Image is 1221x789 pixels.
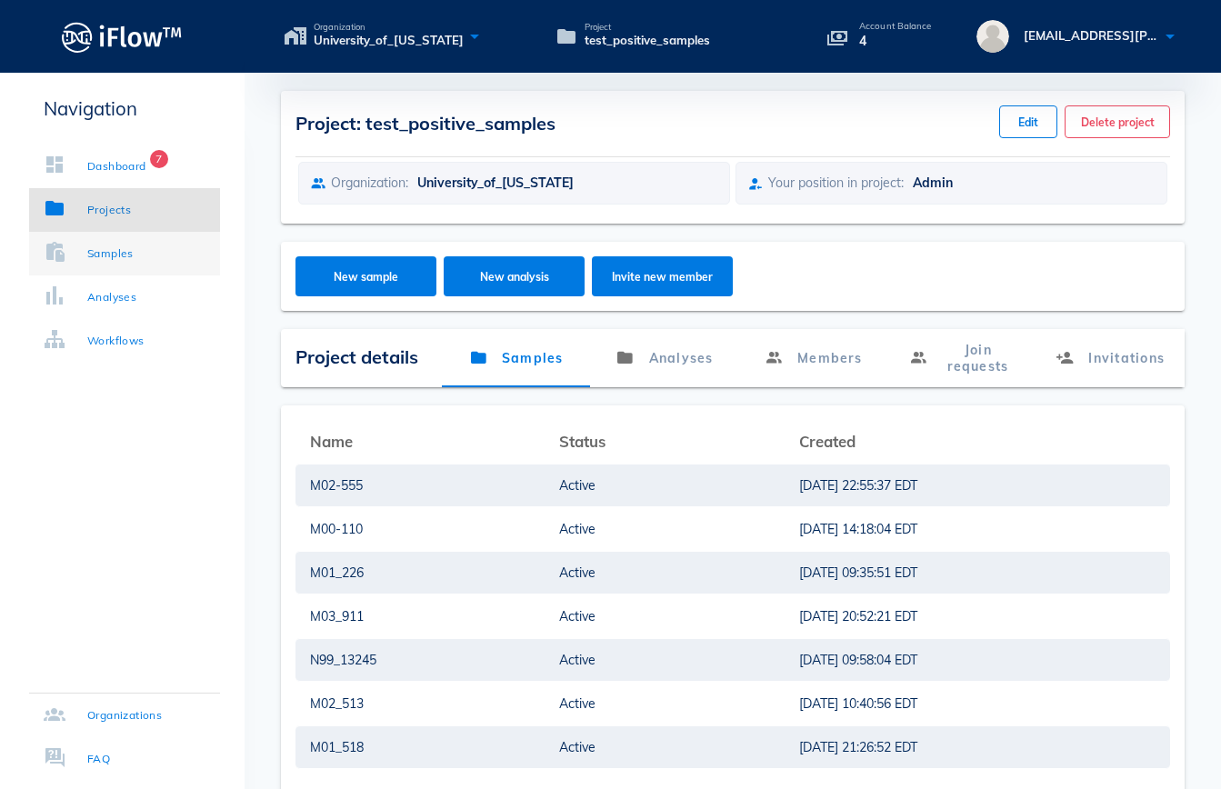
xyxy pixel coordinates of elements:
a: M01_226 [310,552,531,594]
th: Status: Not sorted. Activate to sort ascending. [545,420,785,464]
button: Edit [999,105,1057,138]
span: Project: test_positive_samples [295,112,555,135]
span: University_of_[US_STATE] [417,175,574,191]
a: Active [559,508,770,550]
a: [DATE] 10:40:56 EDT [799,683,1156,724]
span: New analysis [461,270,566,284]
a: [DATE] 20:52:21 EDT [799,595,1156,637]
a: [DATE] 09:35:51 EDT [799,552,1156,594]
div: Organizations [87,706,162,724]
span: Created [799,432,856,451]
span: Organization [314,23,464,32]
a: Active [559,464,770,506]
span: Edit [1015,115,1042,129]
span: test_positive_samples [585,32,710,50]
button: Delete project [1065,105,1170,138]
a: Active [559,552,770,594]
span: Status [559,432,605,451]
span: University_of_[US_STATE] [314,32,464,50]
button: New sample [295,256,436,296]
a: N99_13245 [310,639,531,681]
div: Workflows [87,332,145,350]
a: Active [559,595,770,637]
p: 4 [859,31,932,51]
span: Invite new member [609,270,715,284]
span: Badge [150,150,168,168]
span: Name [310,432,353,451]
a: Join requests [887,329,1036,387]
a: Active [559,683,770,724]
button: Invite new member [592,256,733,296]
div: Samples [87,245,134,263]
div: Analyses [87,288,136,306]
a: M02_513 [310,683,531,724]
a: [DATE] 14:18:04 EDT [799,508,1156,550]
a: M01_518 [310,726,531,768]
a: [DATE] 22:55:37 EDT [799,464,1156,506]
th: Created: Not sorted. Activate to sort ascending. [785,420,1170,464]
a: M03_911 [310,595,531,637]
th: Name: Not sorted. Activate to sort ascending. [295,420,545,464]
button: New analysis [444,256,585,296]
a: M00-110 [310,508,531,550]
a: [DATE] 09:58:04 EDT [799,639,1156,681]
a: Invitations [1036,329,1185,387]
div: FAQ [87,750,110,768]
a: Active [559,639,770,681]
p: Navigation [29,95,220,123]
span: Admin [913,175,953,191]
a: Analyses [591,329,739,387]
p: Account Balance [859,22,932,31]
span: Your position in project: [768,175,904,191]
a: M02-555 [310,464,531,506]
span: New sample [313,270,418,284]
span: Project [585,23,710,32]
a: Members [739,329,887,387]
a: Active [559,726,770,768]
span: Organization: [331,175,408,191]
img: avatar.16069ca8.svg [976,20,1009,53]
div: Projects [87,201,131,219]
a: [DATE] 21:26:52 EDT [799,726,1156,768]
div: Dashboard [87,157,146,175]
span: Project details [295,345,418,368]
a: Samples [442,329,590,387]
span: Delete project [1080,115,1155,129]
